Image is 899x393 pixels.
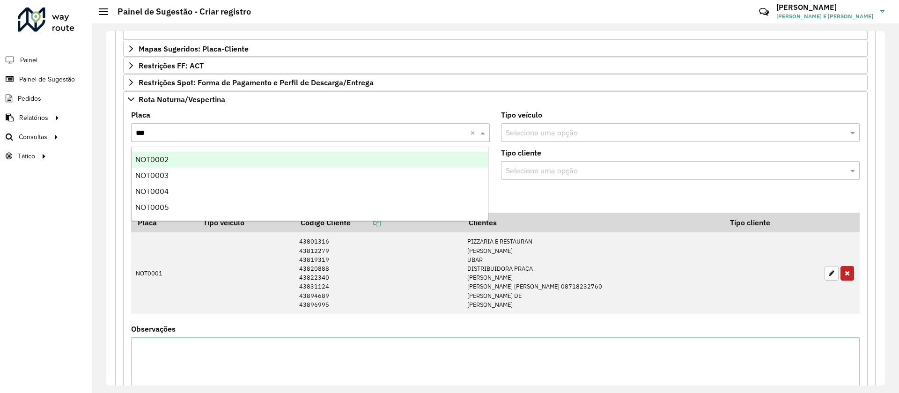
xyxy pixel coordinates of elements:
th: Tipo cliente [724,213,820,232]
span: Painel [20,55,37,65]
span: Mapas Sugeridos: Placa-Cliente [139,45,249,52]
label: Tipo cliente [501,147,541,158]
span: NOT0005 [135,203,169,211]
td: 43801316 43812279 43819319 43820888 43822340 43831124 43894689 43896995 [295,232,463,314]
span: Rota Noturna/Vespertina [139,96,225,103]
th: Tipo veículo [197,213,295,232]
span: Relatórios [19,113,48,123]
a: Rota Noturna/Vespertina [123,91,868,107]
span: Restrições Spot: Forma de Pagamento e Perfil de Descarga/Entrega [139,79,374,86]
th: Placa [131,213,197,232]
span: NOT0002 [135,156,169,163]
h2: Painel de Sugestão - Criar registro [108,7,251,17]
a: Contato Rápido [754,2,774,22]
span: [PERSON_NAME] E [PERSON_NAME] [776,12,873,21]
label: Observações [131,323,176,334]
span: Pedidos [18,94,41,104]
a: Copiar [351,218,381,227]
span: Consultas [19,132,47,142]
a: Restrições FF: ACT [123,58,868,74]
a: Mapas Sugeridos: Placa-Cliente [123,41,868,57]
span: Restrições FF: ACT [139,62,204,69]
span: NOT0003 [135,171,169,179]
span: Clear all [470,127,478,138]
ng-dropdown-panel: Options list [131,147,488,221]
a: Restrições Spot: Forma de Pagamento e Perfil de Descarga/Entrega [123,74,868,90]
span: Tático [18,151,35,161]
th: Clientes [462,213,723,232]
td: NOT0001 [131,232,197,314]
label: Tipo veículo [501,109,542,120]
h3: [PERSON_NAME] [776,3,873,12]
label: Placa [131,109,150,120]
span: Painel de Sugestão [19,74,75,84]
th: Código Cliente [295,213,463,232]
td: PIZZARIA E RESTAURAN [PERSON_NAME] UBAR DISTRIBUIDORA PRACA [PERSON_NAME] [PERSON_NAME] [PERSON_N... [462,232,723,314]
span: NOT0004 [135,187,169,195]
